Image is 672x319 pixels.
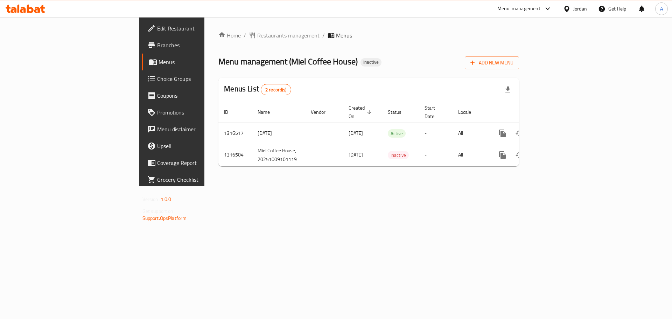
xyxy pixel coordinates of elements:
[142,37,251,54] a: Branches
[494,125,511,142] button: more
[142,207,175,216] span: Get support on:
[419,144,453,166] td: -
[511,125,528,142] button: Change Status
[573,5,587,13] div: Jordan
[252,123,305,144] td: [DATE]
[258,108,279,116] span: Name
[322,31,325,40] li: /
[336,31,352,40] span: Menus
[261,86,291,93] span: 2 record(s)
[453,123,489,144] td: All
[161,195,171,204] span: 1.0.0
[142,70,251,87] a: Choice Groups
[252,144,305,166] td: Miel Coffee House, 20251009101119
[349,150,363,159] span: [DATE]
[349,104,374,120] span: Created On
[249,31,320,40] a: Restaurants management
[311,108,335,116] span: Vendor
[157,142,246,150] span: Upsell
[159,58,246,66] span: Menus
[660,5,663,13] span: A
[497,5,540,13] div: Menu-management
[142,154,251,171] a: Coverage Report
[360,59,381,65] span: Inactive
[142,171,251,188] a: Grocery Checklist
[388,108,411,116] span: Status
[142,214,187,223] a: Support.OpsPlatform
[453,144,489,166] td: All
[142,54,251,70] a: Menus
[142,195,160,204] span: Version:
[257,31,320,40] span: Restaurants management
[157,41,246,49] span: Branches
[157,125,246,133] span: Menu disclaimer
[470,58,513,67] span: Add New Menu
[157,91,246,100] span: Coupons
[157,75,246,83] span: Choice Groups
[218,54,358,69] span: Menu management ( Miel Coffee House )
[224,108,237,116] span: ID
[142,87,251,104] a: Coupons
[218,102,567,166] table: enhanced table
[360,58,381,67] div: Inactive
[511,147,528,164] button: Change Status
[142,138,251,154] a: Upsell
[425,104,444,120] span: Start Date
[499,81,516,98] div: Export file
[489,102,567,123] th: Actions
[157,159,246,167] span: Coverage Report
[157,108,246,117] span: Promotions
[465,56,519,69] button: Add New Menu
[157,175,246,184] span: Grocery Checklist
[388,130,406,138] span: Active
[218,31,519,40] nav: breadcrumb
[224,84,291,95] h2: Menus List
[349,129,363,138] span: [DATE]
[142,121,251,138] a: Menu disclaimer
[494,147,511,164] button: more
[142,20,251,37] a: Edit Restaurant
[458,108,480,116] span: Locale
[388,151,409,159] span: Inactive
[261,84,291,95] div: Total records count
[419,123,453,144] td: -
[142,104,251,121] a: Promotions
[157,24,246,33] span: Edit Restaurant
